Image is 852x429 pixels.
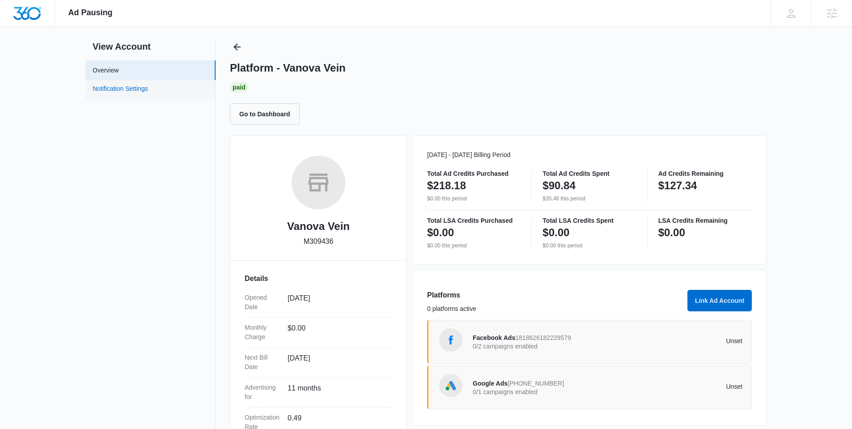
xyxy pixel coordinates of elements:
[288,353,385,372] dd: [DATE]
[473,389,608,395] p: 0/1 campaigns enabled
[427,178,466,193] p: $218.18
[687,290,752,311] button: Link Ad Account
[427,195,521,203] p: $0.00 this period
[444,333,458,347] img: Facebook Ads
[230,82,248,93] div: Paid
[543,225,569,240] p: $0.00
[427,290,682,301] h3: Platforms
[287,218,350,234] h2: Vanova Vein
[245,348,392,378] div: Next Bill Date[DATE]
[473,334,515,341] span: Facebook Ads
[288,293,385,312] dd: [DATE]
[93,84,148,96] a: Notification Settings
[230,40,244,54] button: Back
[245,383,280,402] dt: Advertising for
[508,380,564,387] span: [PHONE_NUMBER]
[245,378,392,408] div: Advertising for11 months
[608,383,743,390] p: Unset
[473,380,508,387] span: Google Ads
[543,170,636,177] p: Total Ad Credits Spent
[427,242,521,250] p: $0.00 this period
[444,379,458,392] img: Google Ads
[658,178,697,193] p: $127.34
[473,343,608,349] p: 0/2 campaigns enabled
[427,170,521,177] p: Total Ad Credits Purchased
[658,225,685,240] p: $0.00
[515,334,571,341] span: 1818626182229579
[543,217,636,224] p: Total LSA Credits Spent
[608,338,743,344] p: Unset
[245,318,392,348] div: Monthly Charge$0.00
[427,320,752,364] a: Facebook AdsFacebook Ads18186261822295790/2 campaigns enabledUnset
[288,383,385,402] dd: 11 months
[230,61,346,75] h1: Platform - Vanova Vein
[288,323,385,342] dd: $0.00
[93,66,119,75] a: Overview
[543,178,575,193] p: $90.84
[245,323,280,342] dt: Monthly Charge
[658,170,752,177] p: Ad Credits Remaining
[658,217,752,224] p: LSA Credits Remaining
[427,225,454,240] p: $0.00
[245,273,392,284] h3: Details
[245,288,392,318] div: Opened Date[DATE]
[427,150,752,160] p: [DATE] - [DATE] Billing Period
[230,110,305,118] a: Go to Dashboard
[543,195,636,203] p: $35.48 this period
[427,365,752,409] a: Google AdsGoogle Ads[PHONE_NUMBER]0/1 campaigns enabledUnset
[543,242,636,250] p: $0.00 this period
[230,103,300,125] button: Go to Dashboard
[427,217,521,224] p: Total LSA Credits Purchased
[304,236,334,247] p: M309436
[427,304,682,314] p: 0 platforms active
[85,40,216,53] h2: View Account
[245,293,280,312] dt: Opened Date
[68,8,113,17] span: Ad Pausing
[245,353,280,372] dt: Next Bill Date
